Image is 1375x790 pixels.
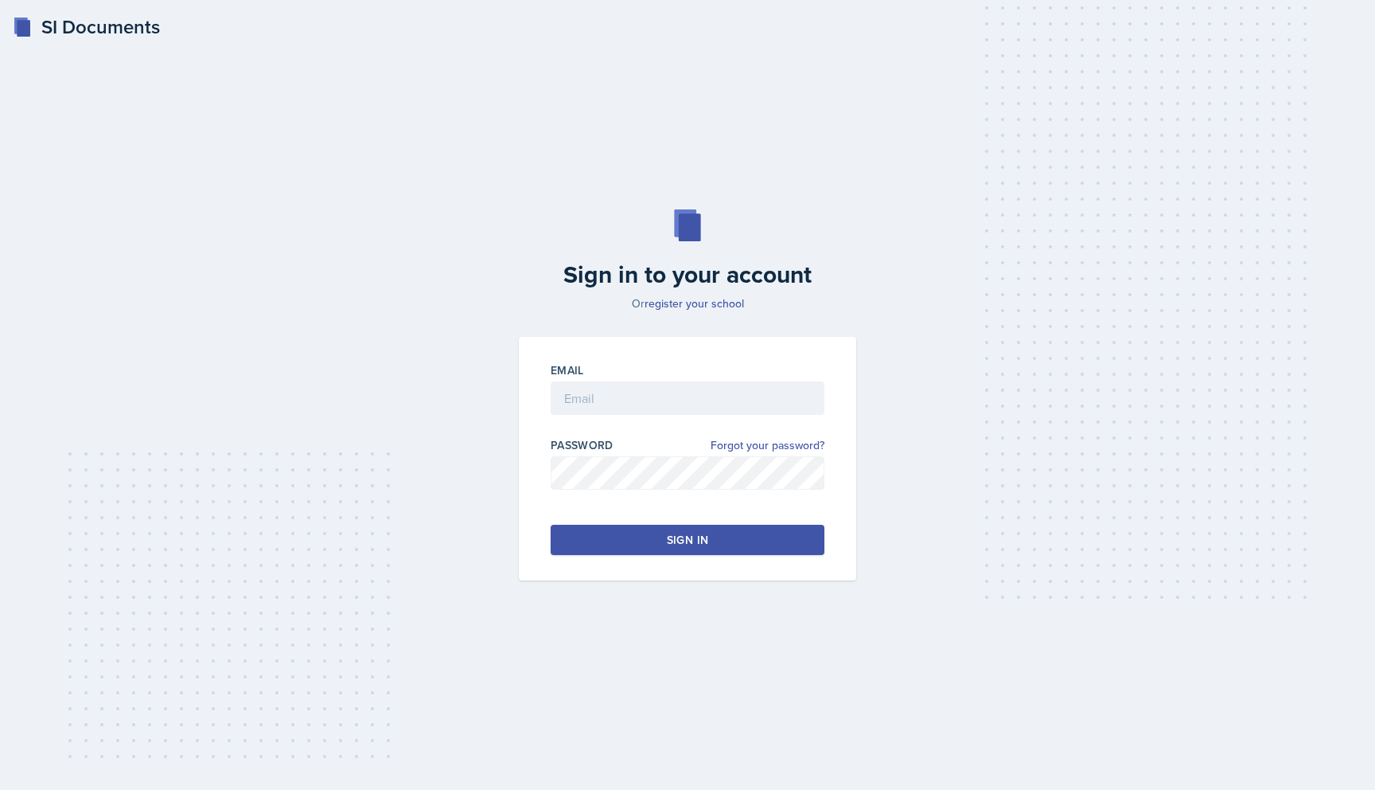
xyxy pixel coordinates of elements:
[551,437,613,453] label: Password
[645,295,744,311] a: register your school
[13,13,160,41] a: SI Documents
[509,295,866,311] p: Or
[551,381,824,415] input: Email
[551,525,824,555] button: Sign in
[667,532,708,548] div: Sign in
[551,362,584,378] label: Email
[711,437,824,454] a: Forgot your password?
[509,260,866,289] h2: Sign in to your account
